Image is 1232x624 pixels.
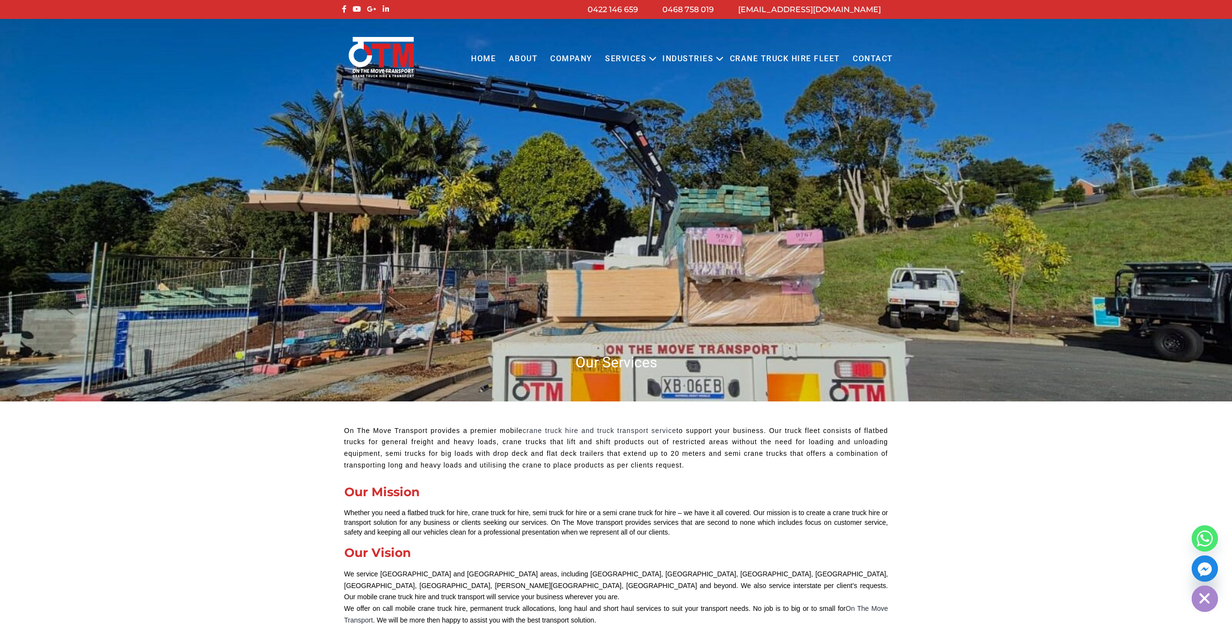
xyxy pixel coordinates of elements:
p: We service [GEOGRAPHIC_DATA] and [GEOGRAPHIC_DATA] areas, including [GEOGRAPHIC_DATA], [GEOGRAPHI... [344,569,888,603]
a: Services [599,46,653,72]
div: Our Vision [344,547,888,559]
img: Otmtransport [347,36,416,78]
a: Industries [656,46,720,72]
a: 0422 146 659 [588,5,638,14]
a: 0468 758 019 [662,5,714,14]
a: About [502,46,544,72]
a: Home [465,46,502,72]
a: [EMAIL_ADDRESS][DOMAIN_NAME] [738,5,881,14]
a: Crane Truck Hire Fleet [723,46,846,72]
a: On The Move Transport [344,605,888,624]
div: Whether you need a flatbed truck for hire, crane truck for hire, semi truck for hire or a semi cr... [344,508,888,537]
a: Whatsapp [1192,525,1218,552]
a: COMPANY [544,46,599,72]
a: crane truck hire and truck transport service [523,427,676,434]
h1: Our Services [339,353,893,372]
a: Facebook_Messenger [1192,555,1218,582]
div: Our Mission [344,486,888,498]
a: Contact [846,46,899,72]
p: On The Move Transport provides a premier mobile to support your business. Our truck fleet consist... [344,425,888,471]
